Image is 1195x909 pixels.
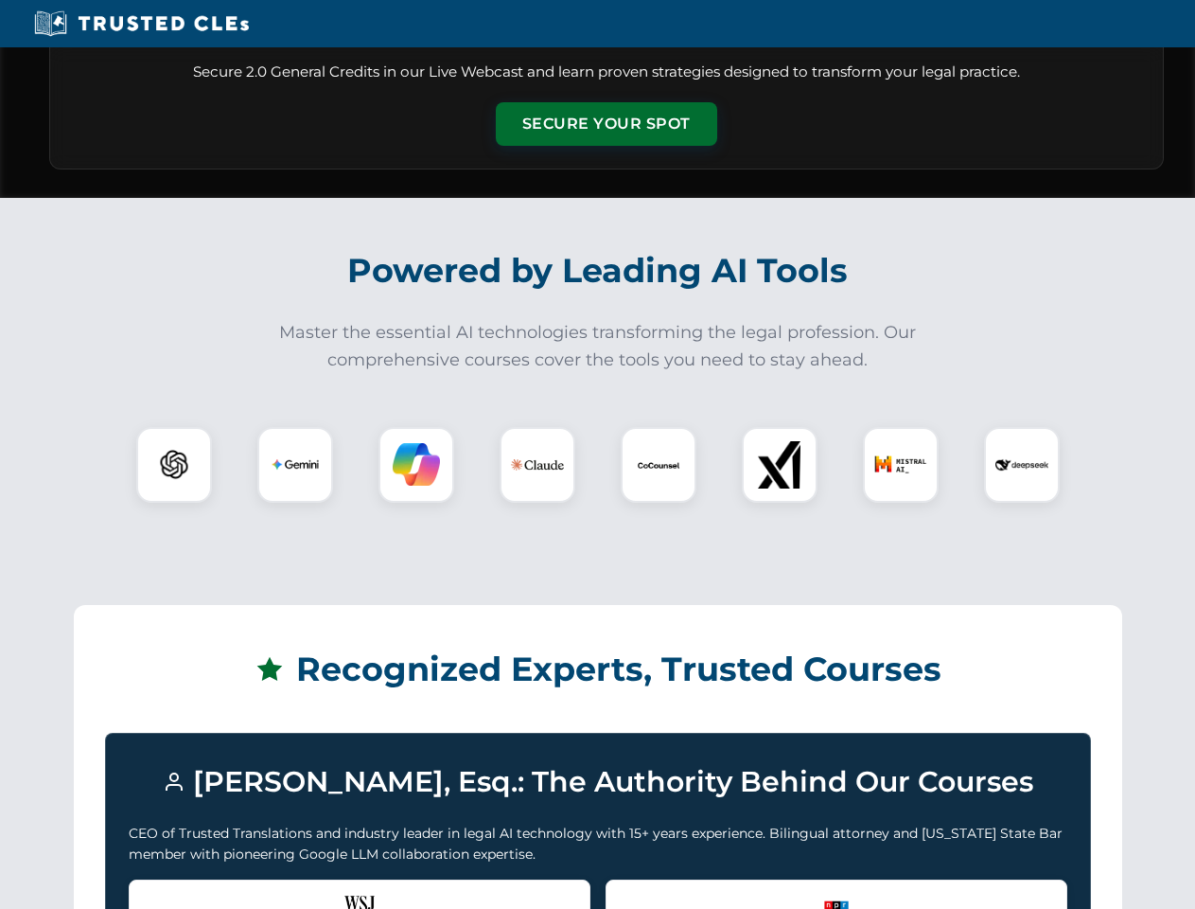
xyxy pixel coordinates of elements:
div: xAI [742,427,817,503]
img: Copilot Logo [393,441,440,489]
div: Copilot [378,427,454,503]
p: Master the essential AI technologies transforming the legal profession. Our comprehensive courses... [267,319,929,374]
div: DeepSeek [984,427,1060,503]
img: Trusted CLEs [28,9,255,38]
p: CEO of Trusted Translations and industry leader in legal AI technology with 15+ years experience.... [129,823,1067,865]
div: Claude [500,427,575,503]
img: CoCounsel Logo [635,441,682,489]
h2: Recognized Experts, Trusted Courses [105,636,1091,703]
img: DeepSeek Logo [995,438,1048,491]
img: Gemini Logo [272,441,319,489]
img: Mistral AI Logo [874,438,927,491]
div: ChatGPT [136,427,212,503]
img: ChatGPT Logo [147,437,202,492]
img: xAI Logo [756,441,803,489]
h3: [PERSON_NAME], Esq.: The Authority Behind Our Courses [129,757,1067,808]
p: Secure 2.0 General Credits in our Live Webcast and learn proven strategies designed to transform ... [73,62,1140,83]
div: Mistral AI [863,427,939,503]
button: Secure Your Spot [496,102,717,146]
div: Gemini [257,427,333,503]
div: CoCounsel [621,427,696,503]
h2: Powered by Leading AI Tools [74,238,1122,304]
img: Claude Logo [511,438,564,491]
